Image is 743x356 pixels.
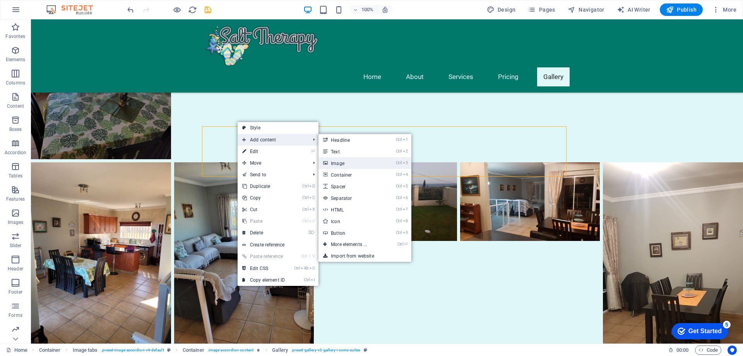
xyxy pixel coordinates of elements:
[302,195,308,200] i: Ctrl
[403,230,408,235] i: 9
[525,3,558,16] button: Pages
[568,6,604,14] span: Navigator
[302,184,308,189] i: Ctrl
[709,3,740,16] button: More
[565,3,608,16] button: Navigator
[39,346,367,355] nav: breadcrumb
[126,5,135,14] i: Undo: Change gallery images (Ctrl+Z)
[309,266,315,271] i: C
[309,218,315,224] i: V
[382,6,389,13] i: On resize automatically adjust zoom level to fit chosen device.
[396,230,402,235] i: Ctrl
[9,312,22,318] p: Forms
[238,263,289,274] a: CtrlAltCEdit CSS
[167,348,171,352] i: This element is a customizable preset
[238,134,307,146] span: Add content
[309,207,315,212] i: X
[614,3,654,16] button: AI Writer
[272,346,288,355] span: Click to select. Double-click to edit
[172,5,181,14] button: Click here to leave preview mode and continue editing
[8,219,24,225] p: Images
[21,9,54,15] div: Get Started
[712,6,736,14] span: More
[301,254,307,259] i: Ctrl
[10,242,22,249] p: Slider
[404,242,407,247] i: ⏎
[204,5,212,14] i: Save (Ctrl+S)
[318,239,382,250] a: Ctrl⏎More elements ...
[397,242,404,247] i: Ctrl
[188,5,197,14] button: reload
[6,196,25,202] p: Features
[666,6,697,14] span: Publish
[487,6,516,14] span: Design
[238,239,318,251] a: Create reference
[126,5,135,14] button: undo
[302,218,308,224] i: Ctrl
[396,172,402,177] i: Ctrl
[5,33,25,40] p: Favorites
[403,207,408,212] i: 7
[668,346,689,355] h6: Session time
[238,227,289,239] a: ⌦Delete
[318,204,382,215] a: Ctrl7HTML
[39,346,61,355] span: Click to select. Double-click to edit
[291,346,361,355] span: . preset-gallery-v3-gallery-rooms-suites
[238,169,307,181] a: Send to
[403,184,408,189] i: 5
[309,184,315,189] i: D
[695,346,721,355] button: Code
[396,207,402,212] i: Ctrl
[9,289,22,295] p: Footer
[238,146,289,157] a: ⏎Edit
[396,137,402,142] i: Ctrl
[101,346,164,355] span: . preset-image-accordion-v4-default
[403,172,408,177] i: 4
[207,346,253,355] span: . image-accordion-content
[203,5,212,14] button: save
[318,192,382,204] a: Ctrl6Separator
[318,215,382,227] a: Ctrl8Icon
[311,149,315,154] i: ⏎
[8,266,23,272] p: Header
[183,346,204,355] span: Click to select. Double-click to edit
[238,251,289,262] a: Ctrl⇧VPaste reference
[304,277,310,282] i: Ctrl
[73,346,98,355] span: Click to select. Double-click to edit
[396,218,402,224] i: Ctrl
[660,3,703,16] button: Publish
[528,6,555,14] span: Pages
[257,348,260,352] i: Element contains an animation
[698,346,718,355] span: Code
[4,4,61,20] div: Get Started 5 items remaining, 0% complete
[238,157,307,169] span: Move
[318,181,382,192] a: Ctrl5Spacer
[403,137,408,142] i: 1
[55,2,63,9] div: 5
[318,169,382,181] a: Ctrl4Container
[311,277,315,282] i: I
[312,254,315,259] i: V
[361,5,374,14] h6: 100%
[7,103,24,109] p: Content
[484,3,519,16] div: Design (Ctrl+Alt+Y)
[6,80,25,86] p: Columns
[403,149,408,154] i: 2
[318,134,382,146] a: Ctrl1Headline
[728,346,737,355] button: Usercentrics
[238,215,289,227] a: CtrlVPaste
[9,173,22,179] p: Tables
[364,348,367,352] i: This element is a customizable preset
[682,347,683,353] span: :
[309,195,315,200] i: C
[318,227,382,239] a: Ctrl9Button
[238,274,289,286] a: CtrlICopy element ID
[238,122,318,134] a: Style
[238,181,289,192] a: CtrlDDuplicate
[396,184,402,189] i: Ctrl
[396,149,402,154] i: Ctrl
[5,150,26,156] p: Accordion
[6,57,26,63] p: Elements
[308,230,315,235] i: ⌦
[484,3,519,16] button: Design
